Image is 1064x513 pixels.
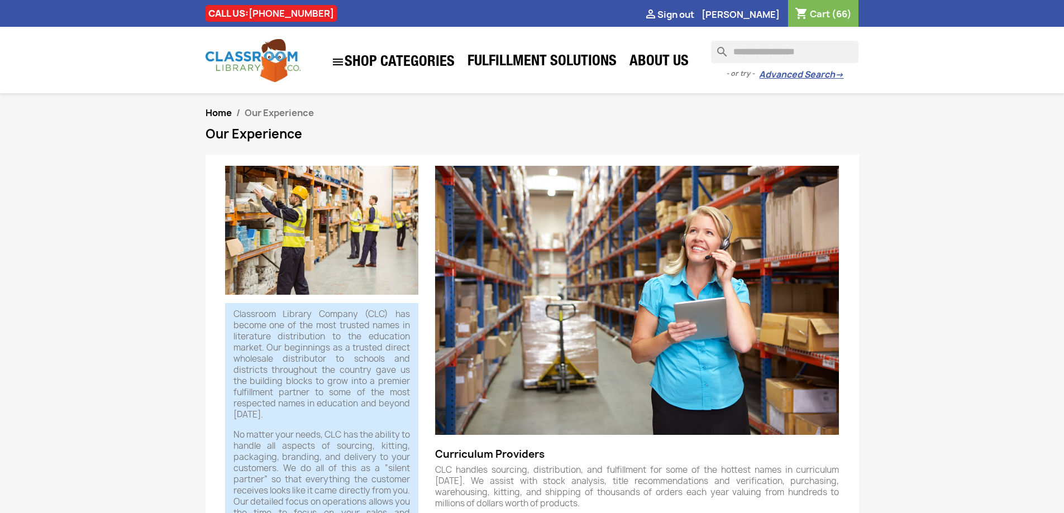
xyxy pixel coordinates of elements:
[795,8,808,21] i: shopping_cart
[835,69,843,80] span: →
[644,8,657,22] i: 
[206,107,232,119] a: Home
[711,41,858,63] input: Search
[326,50,460,74] a: SHOP CATEGORIES
[245,107,314,119] span: Our Experience
[795,8,852,20] a: Shopping cart link containing 66 product(s)
[810,8,830,20] span: Cart
[249,7,334,20] a: [PHONE_NUMBER]
[462,51,622,74] a: Fulfillment Solutions
[435,464,839,509] p: CLC handles sourcing, distribution, and fulfillment for some of the hottest names in curriculum [...
[711,41,724,54] i: search
[435,435,839,460] h3: Curriculum Providers
[225,166,419,295] img: Classroom Library Company Distribution
[702,8,780,21] a: [PERSON_NAME]
[726,68,759,79] span: - or try -
[233,309,411,420] p: Classroom Library Company (CLC) has become one of the most trusted names in literature distributi...
[644,8,694,21] a: Sign out
[435,166,839,435] img: Classroom Library Company Curriculum
[832,8,852,20] span: (66)
[206,5,337,22] div: CALL US:
[206,127,859,141] h1: Our Experience
[624,51,694,74] a: About Us
[331,55,345,69] i: 
[759,69,843,80] a: Advanced Search→
[206,39,300,82] img: Classroom Library Company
